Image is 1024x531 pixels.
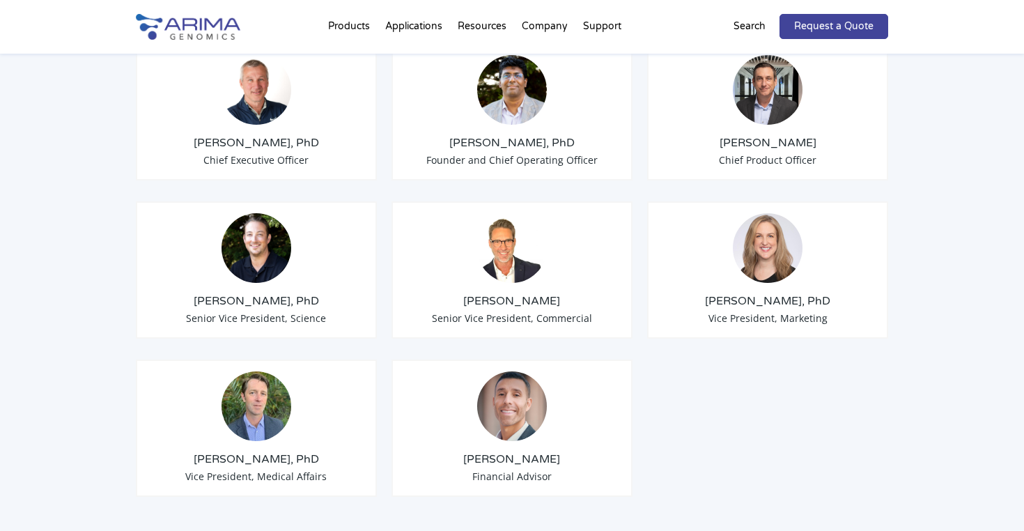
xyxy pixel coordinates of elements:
span: Senior Vice President, Commercial [432,311,592,325]
h3: [PERSON_NAME], PhD [403,135,621,151]
span: Vice President, Marketing [708,311,828,325]
h3: [PERSON_NAME], PhD [148,452,365,467]
span: Chief Product Officer [719,153,816,167]
img: David-Duvall-Headshot.jpg [477,213,547,283]
span: Founder and Chief Operating Officer [426,153,598,167]
img: Sid-Selvaraj_Arima-Genomics.png [477,55,547,125]
h3: [PERSON_NAME] [403,452,621,467]
h3: [PERSON_NAME], PhD [659,293,876,309]
h3: [PERSON_NAME], PhD [148,293,365,309]
span: Senior Vice President, Science [186,311,326,325]
img: 1632501909860.jpeg [222,371,291,441]
span: Financial Advisor [472,470,552,483]
p: Search [734,17,766,36]
img: Anthony-Schmitt_Arima-Genomics.png [222,213,291,283]
h3: [PERSON_NAME] [659,135,876,151]
span: Chief Executive Officer [203,153,309,167]
h3: [PERSON_NAME] [403,293,621,309]
img: 19364919-cf75-45a2-a608-1b8b29f8b955.jpg [733,213,802,283]
img: Arima-Genomics-logo [136,14,240,40]
a: Request a Quote [779,14,888,39]
span: Vice President, Medical Affairs [185,470,327,483]
img: Chris-Roberts.jpg [733,55,802,125]
img: A.-Seltser-Headshot.jpeg [477,371,547,441]
h3: [PERSON_NAME], PhD [148,135,365,151]
img: Tom-Willis.jpg [222,55,291,125]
